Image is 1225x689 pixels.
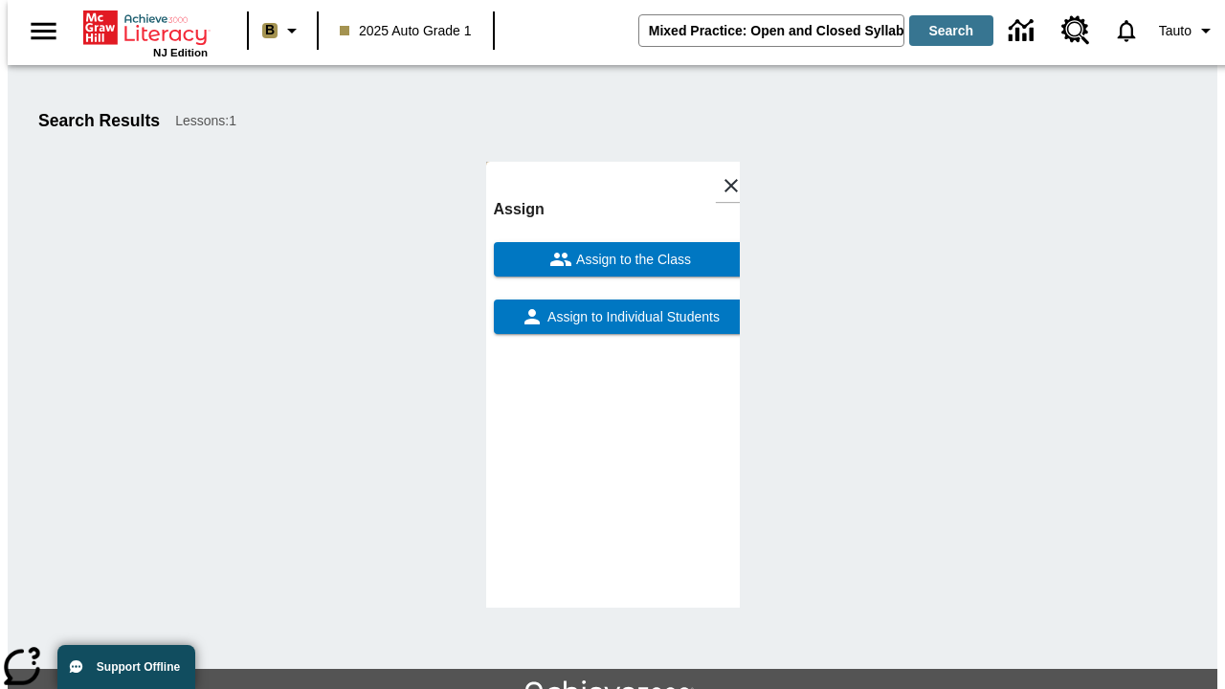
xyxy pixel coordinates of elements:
a: Data Center [997,5,1050,57]
button: Assign to Individual Students [494,300,747,334]
span: Assign to Individual Students [544,307,720,327]
div: lesson details [486,162,740,608]
span: Support Offline [97,660,180,674]
input: search field [639,15,903,46]
button: Search [909,15,993,46]
button: Close [715,169,747,202]
h6: Assign [494,196,747,223]
span: 2025 Auto Grade 1 [340,21,472,41]
div: Home [83,7,208,58]
span: B [265,18,275,42]
a: Home [83,9,208,47]
span: Tauto [1159,21,1192,41]
button: Open side menu [15,3,72,59]
span: Lessons : 1 [175,111,236,131]
span: NJ Edition [153,47,208,58]
button: Support Offline [57,645,195,689]
a: Notifications [1102,6,1151,56]
button: Profile/Settings [1151,13,1225,48]
button: Boost Class color is light brown. Change class color [255,13,311,48]
h1: Search Results [38,111,160,131]
span: Assign to the Class [572,250,691,270]
a: Resource Center, Will open in new tab [1050,5,1102,56]
button: Assign to the Class [494,242,747,277]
